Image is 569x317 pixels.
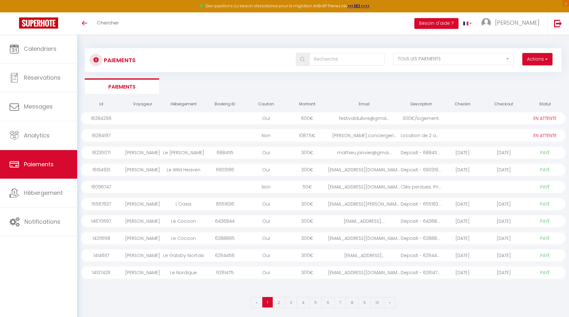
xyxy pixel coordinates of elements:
[122,164,163,176] div: [PERSON_NAME]
[122,99,163,110] th: Voyageur
[310,115,313,122] span: €
[328,232,401,244] div: [EMAIL_ADDRESS][DOMAIN_NAME]
[328,99,401,110] th: Email
[328,129,401,142] div: [PERSON_NAME].conciergeri...
[328,147,401,159] div: mathieu.janvier@gmai...
[256,300,258,305] span: «
[163,232,204,244] div: Le Cocoon
[122,147,163,159] div: [PERSON_NAME]
[163,198,204,210] div: L'Oasis
[163,164,204,176] div: Le Wild Heaven
[287,232,328,244] div: 300
[287,129,328,142] div: 1087.5
[204,232,245,244] div: 6288895
[122,267,163,279] div: [PERSON_NAME]
[328,267,401,279] div: [EMAIL_ADDRESS][DOMAIN_NAME]
[163,147,204,159] div: Le [PERSON_NAME]
[81,215,122,227] div: 14670697
[81,129,122,142] div: 16284197
[358,297,371,308] a: 9
[483,147,524,159] div: [DATE]
[483,215,524,227] div: [DATE]
[245,232,287,244] div: Oui
[24,189,63,197] span: Hébergement
[245,112,287,124] div: Oui
[442,147,483,159] div: [DATE]
[401,198,442,210] div: Deposit - 6551636 - ...
[287,99,328,110] th: Montant
[328,181,401,193] div: [EMAIL_ADDRESS][DOMAIN_NAME]
[287,181,328,193] div: 50
[310,269,313,276] span: €
[287,215,328,227] div: 300
[442,249,483,261] div: [DATE]
[163,215,204,227] div: Le Cocoon
[309,53,385,66] input: Recherche
[401,129,442,142] div: Location de 2 appart...
[204,215,245,227] div: 6436844
[163,249,204,261] div: Le Gatsby Niortais
[442,267,483,279] div: [DATE]
[328,198,401,210] div: [EMAIL_ADDRESS][PERSON_NAME]...
[442,215,483,227] div: [DATE]
[389,300,391,305] span: »
[245,215,287,227] div: Oui
[81,99,122,110] th: Id
[346,297,358,308] a: 8
[81,267,122,279] div: 14137426
[81,232,122,244] div: 14211558
[163,267,204,279] div: Le Nordique
[245,249,287,261] div: Oui
[483,99,524,110] th: Checkout
[483,232,524,244] div: [DATE]
[310,252,313,259] span: €
[309,297,322,308] a: 5
[347,3,370,9] a: >>> ICI <<<<
[524,99,566,110] th: Statut
[204,147,245,159] div: 6884115
[81,198,122,210] div: 15567637
[401,147,442,159] div: Deposit - 6884115 - ...
[483,198,524,210] div: [DATE]
[322,297,334,308] a: 6
[328,249,401,261] div: [EMAIL_ADDRESS]...
[483,164,524,176] div: [DATE]
[81,112,122,124] div: 16284296
[522,53,552,66] button: Actions
[297,297,310,308] a: 4
[97,19,119,26] span: Chercher
[204,198,245,210] div: 6551636
[310,201,313,207] span: €
[287,267,328,279] div: 300
[245,129,287,142] div: Non
[81,147,122,159] div: 16235071
[414,18,459,29] button: Besoin d'aide ?
[19,17,58,29] img: Super Booking
[401,99,442,110] th: Description
[401,164,442,176] div: Deposit - 6903196 - ...
[204,99,245,110] th: Booking ID
[481,18,491,28] img: ...
[310,218,313,224] span: €
[310,149,313,156] span: €
[122,232,163,244] div: [PERSON_NAME]
[328,164,401,176] div: [EMAIL_ADDRESS][DOMAIN_NAME]
[81,249,122,261] div: 14146117
[24,218,60,226] span: Notifications
[442,198,483,210] div: [DATE]
[24,160,54,168] span: Paiements
[328,112,401,124] div: festivaldulivre@gmai...
[308,184,312,190] span: €
[310,167,313,173] span: €
[442,99,483,110] th: Checkin
[401,267,442,279] div: Deposit - 6261475 - ...
[251,297,263,308] a: Previous
[81,164,122,176] div: 16194931
[81,181,122,193] div: 16096747
[272,297,285,308] a: 2
[245,99,287,110] th: Caution
[204,164,245,176] div: 6903196
[245,147,287,159] div: Oui
[483,267,524,279] div: [DATE]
